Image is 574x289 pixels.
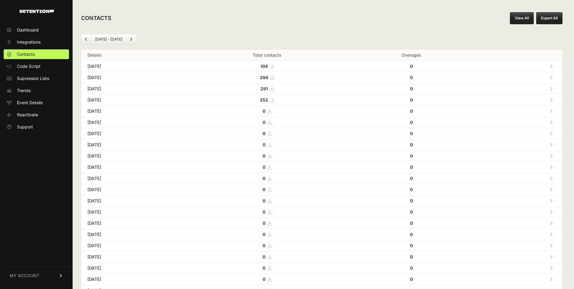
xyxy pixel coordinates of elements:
td: [DATE] [81,139,186,151]
td: [DATE] [81,263,186,274]
span: Reactivate [17,112,38,118]
a: Event Details [4,98,69,108]
strong: 0 [410,97,413,102]
strong: 0 [410,232,413,237]
span: Integrations [17,39,41,45]
span: Code Script [17,63,41,69]
strong: 0 [410,277,413,282]
strong: 0 [263,153,265,158]
a: Support [4,122,69,132]
span: Trends [17,88,31,94]
strong: 0 [410,221,413,226]
strong: 0 [263,243,265,248]
td: [DATE] [81,195,186,207]
td: [DATE] [81,229,186,240]
a: View All [510,12,534,24]
span: Event Details [17,100,43,106]
td: [DATE] [81,117,186,128]
strong: 0 [263,198,265,203]
a: Supression Lists [4,74,69,83]
strong: 294 [260,75,268,80]
strong: 291 [261,86,268,91]
a: Trends [4,86,69,95]
li: [DATE] - [DATE] [91,37,126,42]
td: [DATE] [81,173,186,184]
strong: 0 [263,176,265,181]
span: Dashboard [17,27,39,33]
strong: 0 [410,243,413,248]
span: Support [17,124,33,130]
a: 104 [261,64,274,69]
td: [DATE] [81,240,186,251]
strong: 0 [410,86,413,91]
strong: 0 [410,265,413,271]
strong: 0 [263,131,265,136]
span: Supression Lists [17,75,49,81]
a: 291 [261,86,274,91]
h2: CONTACTS [81,14,111,22]
strong: 0 [410,209,413,214]
td: [DATE] [81,162,186,173]
strong: 0 [410,142,413,147]
a: 252 [260,97,274,102]
td: [DATE] [81,207,186,218]
strong: 0 [263,209,265,214]
strong: 0 [263,187,265,192]
td: [DATE] [81,106,186,117]
strong: 0 [410,153,413,158]
strong: 0 [410,176,413,181]
th: Details [81,50,186,61]
button: Export All [536,12,563,24]
td: [DATE] [81,83,186,95]
td: [DATE] [81,274,186,285]
a: Previous [81,35,91,44]
a: Next [126,35,136,44]
td: [DATE] [81,184,186,195]
strong: 0 [263,108,265,114]
td: [DATE] [81,72,186,83]
a: Integrations [4,37,69,47]
td: [DATE] [81,128,186,139]
td: [DATE] [81,151,186,162]
strong: 0 [410,120,413,125]
th: Total contacts [186,50,348,61]
strong: 0 [410,108,413,114]
td: [DATE] [81,218,186,229]
strong: 0 [263,221,265,226]
strong: 0 [410,64,413,69]
strong: 0 [263,232,265,237]
strong: 104 [261,64,268,69]
strong: 0 [263,164,265,170]
strong: 0 [263,142,265,147]
th: Overages [348,50,474,61]
strong: 0 [263,120,265,125]
strong: 0 [263,277,265,282]
a: Contacts [4,49,69,59]
td: [DATE] [81,61,186,72]
strong: 0 [410,131,413,136]
strong: 0 [263,265,265,271]
strong: 0 [410,254,413,259]
strong: 0 [410,164,413,170]
strong: 0 [410,75,413,80]
strong: 0 [410,187,413,192]
span: Contacts [17,51,35,57]
strong: 0 [263,254,265,259]
a: Reactivate [4,110,69,120]
strong: 0 [410,198,413,203]
a: 294 [260,75,274,80]
a: Dashboard [4,25,69,35]
strong: 252 [260,97,268,102]
td: [DATE] [81,251,186,263]
img: Retention.com [20,10,54,13]
a: Code Script [4,61,69,71]
a: MY ACCOUNT [4,266,69,285]
span: MY ACCOUNT [10,273,39,279]
td: [DATE] [81,95,186,106]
